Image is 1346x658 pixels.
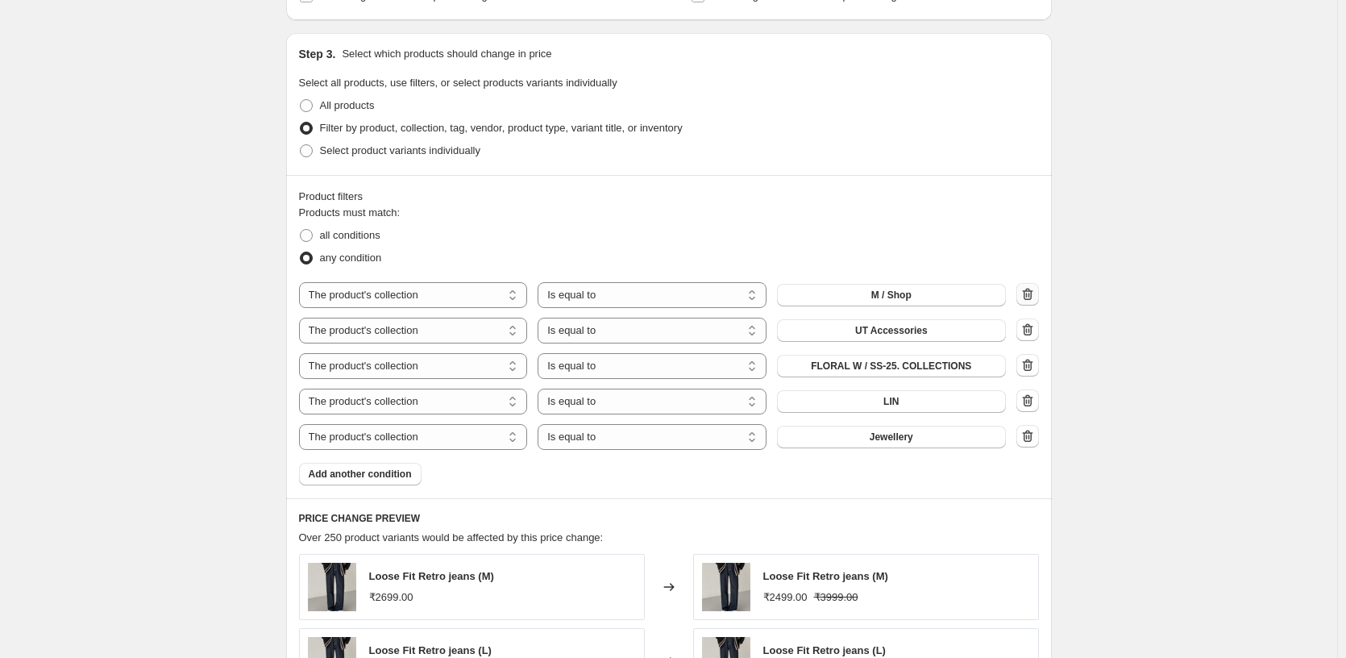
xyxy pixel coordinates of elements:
[299,46,336,62] h2: Step 3.
[320,144,480,156] span: Select product variants individually
[299,206,401,219] span: Products must match:
[777,390,1006,413] button: LIN
[320,229,380,241] span: all conditions
[814,589,858,606] strike: ₹3999.00
[777,319,1006,342] button: UT Accessories
[299,77,617,89] span: Select all products, use filters, or select products variants individually
[763,570,888,582] span: Loose Fit Retro jeans (M)
[883,395,899,408] span: LIN
[320,99,375,111] span: All products
[299,189,1039,205] div: Product filters
[811,360,971,373] span: FLORAL W / SS-25. COLLECTIONS
[763,644,886,656] span: Loose Fit Retro jeans (L)
[855,324,928,337] span: UT Accessories
[870,431,913,444] span: Jewellery
[777,426,1006,448] button: Jewellery
[871,289,912,302] span: M / Shop
[369,644,492,656] span: Loose Fit Retro jeans (L)
[320,122,683,134] span: Filter by product, collection, tag, vendor, product type, variant title, or inventory
[342,46,551,62] p: Select which products should change in price
[777,355,1006,377] button: FLORAL W / SS-25. COLLECTIONS
[320,252,382,264] span: any condition
[702,563,750,611] img: Comp1_00002_80x.jpg
[777,284,1006,306] button: M / Shop
[369,570,494,582] span: Loose Fit Retro jeans (M)
[369,589,413,606] div: ₹2699.00
[299,531,604,543] span: Over 250 product variants would be affected by this price change:
[309,468,412,481] span: Add another condition
[308,563,356,611] img: Comp1_00002_80x.jpg
[299,512,1039,525] h6: PRICE CHANGE PREVIEW
[299,463,422,485] button: Add another condition
[763,589,808,606] div: ₹2499.00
